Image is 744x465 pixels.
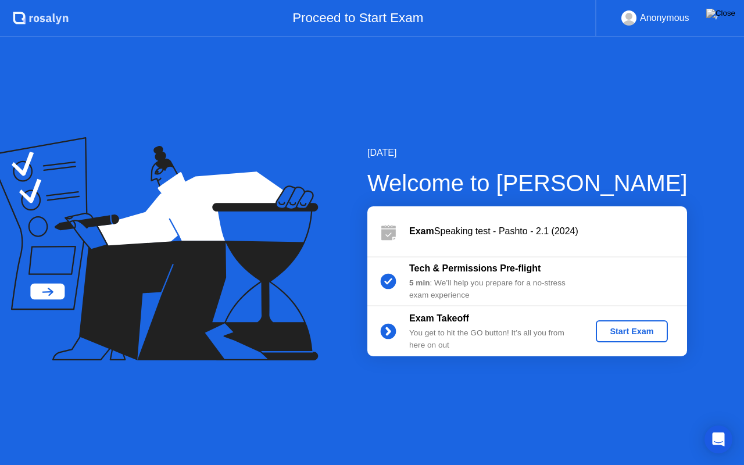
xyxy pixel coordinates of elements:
[706,9,735,18] img: Close
[640,10,689,26] div: Anonymous
[409,313,469,323] b: Exam Takeoff
[600,327,663,336] div: Start Exam
[367,146,688,160] div: [DATE]
[367,166,688,201] div: Welcome to [PERSON_NAME]
[409,263,541,273] b: Tech & Permissions Pre-flight
[409,327,577,351] div: You get to hit the GO button! It’s all you from here on out
[409,226,434,236] b: Exam
[704,425,732,453] div: Open Intercom Messenger
[596,320,667,342] button: Start Exam
[409,277,577,301] div: : We’ll help you prepare for a no-stress exam experience
[409,278,430,287] b: 5 min
[409,224,687,238] div: Speaking test - Pashto - 2.1 (2024)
